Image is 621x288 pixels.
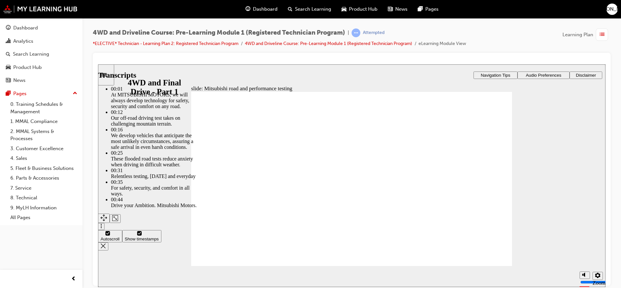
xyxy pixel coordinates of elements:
button: DashboardAnalyticsSearch LearningProduct HubNews [3,21,80,88]
a: Product Hub [3,61,80,73]
span: guage-icon [245,5,250,13]
a: News [3,74,80,86]
span: Dashboard [253,6,278,13]
div: Search Learning [13,50,49,58]
button: Pages [3,88,80,100]
a: 4. Sales [8,153,80,163]
li: eLearning Module View [419,40,466,48]
div: Pages [13,90,27,97]
div: News [13,77,26,84]
a: Search Learning [3,48,80,60]
span: prev-icon [71,275,76,283]
a: 3. Customer Excellence [8,144,80,154]
span: car-icon [6,65,11,71]
span: pages-icon [418,5,423,13]
a: *ELECTIVE* Technician - Learning Plan 2: Registered Technician Program [93,41,238,46]
div: Attempted [363,30,385,36]
span: Pages [425,6,439,13]
span: news-icon [6,78,11,83]
a: pages-iconPages [413,3,444,16]
a: 7. Service [8,183,80,193]
a: Dashboard [3,22,80,34]
span: pages-icon [6,91,11,97]
div: Analytics [13,38,33,45]
a: 9. MyLH Information [8,203,80,213]
a: 8. Technical [8,193,80,203]
a: 2. MMAL Systems & Processes [8,127,80,144]
a: news-iconNews [383,3,413,16]
span: News [395,6,408,13]
a: 4WD and Driveline Course: Pre-Learning Module 1 (Registered Technician Program) [245,41,412,46]
span: chart-icon [6,39,11,44]
a: Analytics [3,35,80,47]
a: car-iconProduct Hub [336,3,383,16]
span: learningRecordVerb_ATTEMPT-icon [352,28,360,37]
a: 5. Fleet & Business Solutions [8,163,80,173]
span: news-icon [388,5,393,13]
button: [PERSON_NAME] [606,4,618,15]
span: 4WD and Driveline Course: Pre-Learning Module 1 (Registered Technician Program) [93,29,345,37]
a: 6. Parts & Accessories [8,173,80,183]
div: Product Hub [13,64,42,71]
button: Learning Plan [562,28,611,41]
a: All Pages [8,213,80,223]
a: 1. MMAL Compliance [8,116,80,127]
span: Learning Plan [562,31,593,39]
a: search-iconSearch Learning [283,3,336,16]
span: car-icon [342,5,346,13]
span: search-icon [6,51,10,57]
div: Dashboard [13,24,38,32]
span: search-icon [288,5,292,13]
span: guage-icon [6,25,11,31]
span: up-icon [73,89,77,98]
span: Product Hub [349,6,377,13]
img: mmal [3,5,78,13]
a: guage-iconDashboard [240,3,283,16]
span: | [348,29,349,37]
span: list-icon [600,31,605,39]
span: Search Learning [295,6,331,13]
a: 0. Training Schedules & Management [8,99,80,116]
